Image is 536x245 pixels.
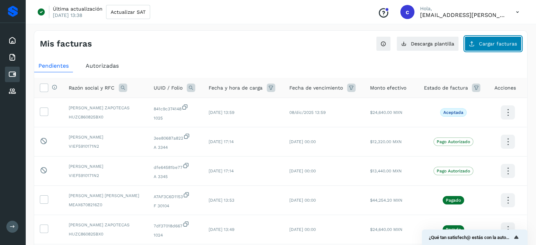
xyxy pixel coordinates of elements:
[396,36,459,51] button: Descarga plantilla
[370,84,406,92] span: Monto efectivo
[5,50,20,65] div: Facturas
[420,12,505,18] p: coral.lorenzo@clgtransportes.com
[209,139,234,144] span: [DATE] 17:14
[289,227,316,232] span: [DATE] 00:00
[209,169,234,173] span: [DATE] 17:14
[370,139,402,144] span: $12,320.00 MXN
[38,62,69,69] span: Pendientes
[53,12,82,18] p: [DATE] 13:38
[106,5,150,19] button: Actualizar SAT
[69,172,142,179] span: VIEF5910171N2
[494,84,516,92] span: Acciones
[154,133,197,141] span: 3ee80687a822
[154,104,197,112] span: 841c9c374148
[437,139,470,144] p: Pago Autorizado
[69,134,142,140] span: [PERSON_NAME]
[289,110,326,115] span: 08/dic/2025 13:59
[154,221,197,229] span: 7df37018d667
[154,173,197,180] span: A 3345
[479,41,517,46] span: Cargar facturas
[154,144,197,151] span: A 3344
[154,162,197,171] span: dfe64581be77
[154,203,197,209] span: F 30104
[69,105,142,111] span: [PERSON_NAME] ZAPOTECAS
[154,115,197,121] span: 1025
[69,192,142,199] span: [PERSON_NAME] [PERSON_NAME]
[53,6,103,12] p: Última actualización
[69,202,142,208] span: MEAX6708216Z0
[69,231,142,237] span: HUZC860825BX0
[411,41,454,46] span: Descarga plantilla
[209,110,234,115] span: [DATE] 13:59
[209,227,234,232] span: [DATE] 13:49
[446,227,461,232] p: Pagado
[429,233,520,241] button: Mostrar encuesta - ¿Qué tan satisfech@ estás con la autorización de tus facturas?
[111,10,146,14] span: Actualizar SAT
[446,198,461,203] p: Pagado
[437,169,470,173] p: Pago Autorizado
[154,191,197,200] span: A7AF3C6D1153
[5,67,20,82] div: Cuentas por pagar
[69,114,142,120] span: HUZC860825BX0
[69,163,142,170] span: [PERSON_NAME]
[289,84,343,92] span: Fecha de vencimiento
[464,36,522,51] button: Cargar facturas
[5,84,20,99] div: Proveedores
[370,169,402,173] span: $13,440.00 MXN
[69,222,142,228] span: [PERSON_NAME] ZAPOTECAS
[420,6,505,12] p: Hola,
[429,235,512,240] span: ¿Qué tan satisfech@ estás con la autorización de tus facturas?
[40,39,92,49] h4: Mis facturas
[424,84,468,92] span: Estado de factura
[289,169,316,173] span: [DATE] 00:00
[370,198,402,203] span: $44,254.20 MXN
[209,198,234,203] span: [DATE] 13:53
[289,139,316,144] span: [DATE] 00:00
[443,110,463,115] p: Aceptada
[69,143,142,149] span: VIEF5910171N2
[69,84,115,92] span: Razón social y RFC
[370,110,402,115] span: $24,640.00 MXN
[370,227,402,232] span: $24,640.00 MXN
[154,232,197,238] span: 1024
[289,198,316,203] span: [DATE] 00:00
[5,33,20,48] div: Inicio
[209,84,263,92] span: Fecha y hora de carga
[86,62,119,69] span: Autorizadas
[154,84,183,92] span: UUID / Folio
